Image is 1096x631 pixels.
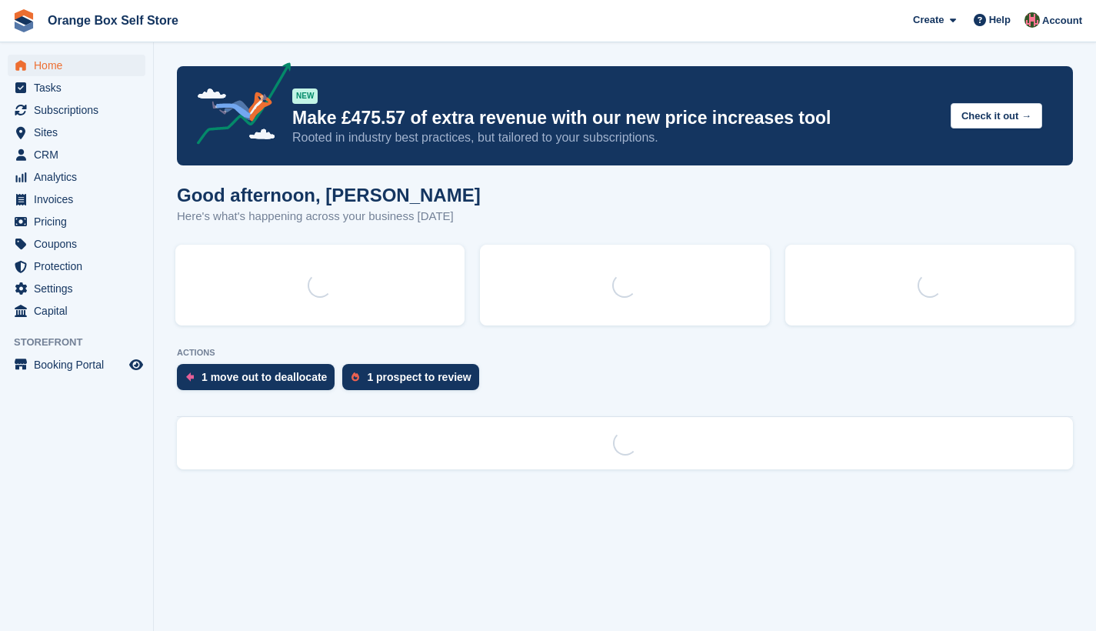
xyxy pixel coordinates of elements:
span: Pricing [34,211,126,232]
span: Create [913,12,944,28]
img: prospect-51fa495bee0391a8d652442698ab0144808aea92771e9ea1ae160a38d050c398.svg [351,372,359,382]
span: Account [1042,13,1082,28]
a: menu [8,166,145,188]
a: 1 move out to deallocate [177,364,342,398]
a: menu [8,99,145,121]
a: menu [8,77,145,98]
a: menu [8,233,145,255]
span: Booking Portal [34,354,126,376]
span: Analytics [34,166,126,188]
span: Storefront [14,335,153,350]
a: menu [8,278,145,299]
h1: Good afternoon, [PERSON_NAME] [177,185,481,205]
span: Tasks [34,77,126,98]
a: menu [8,122,145,143]
a: menu [8,55,145,76]
a: 1 prospect to review [342,364,486,398]
span: CRM [34,144,126,165]
a: menu [8,189,145,210]
span: Capital [34,300,126,322]
a: menu [8,354,145,376]
div: NEW [292,88,318,104]
p: Make £475.57 of extra revenue with our new price increases tool [292,107,938,129]
a: menu [8,211,145,232]
div: 1 move out to deallocate [202,371,327,383]
img: price-adjustments-announcement-icon-8257ccfd72463d97f412b2fc003d46551f7dbcb40ab6d574587a9cd5c0d94... [184,62,291,150]
span: Sites [34,122,126,143]
img: stora-icon-8386f47178a22dfd0bd8f6a31ec36ba5ce8667c1dd55bd0f319d3a0aa187defe.svg [12,9,35,32]
span: Subscriptions [34,99,126,121]
p: ACTIONS [177,348,1073,358]
span: Protection [34,255,126,277]
a: menu [8,255,145,277]
a: menu [8,144,145,165]
p: Here's what's happening across your business [DATE] [177,208,481,225]
a: Orange Box Self Store [42,8,185,33]
a: Preview store [127,356,145,374]
span: Home [34,55,126,76]
span: Help [989,12,1011,28]
p: Rooted in industry best practices, but tailored to your subscriptions. [292,129,938,146]
span: Invoices [34,189,126,210]
button: Check it out → [951,103,1042,129]
div: 1 prospect to review [367,371,471,383]
img: David Clark [1024,12,1040,28]
img: move_outs_to_deallocate_icon-f764333ba52eb49d3ac5e1228854f67142a1ed5810a6f6cc68b1a99e826820c5.svg [186,372,194,382]
span: Settings [34,278,126,299]
span: Coupons [34,233,126,255]
a: menu [8,300,145,322]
